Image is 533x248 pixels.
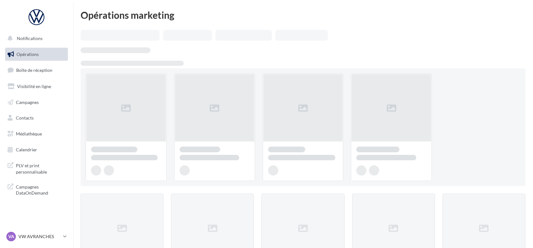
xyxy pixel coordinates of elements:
span: Médiathèque [16,131,42,136]
span: Visibilité en ligne [17,84,51,89]
a: Contacts [4,111,69,125]
span: Opérations [16,52,39,57]
a: Campagnes [4,96,69,109]
a: Calendrier [4,143,69,156]
button: Notifications [4,32,67,45]
a: Boîte de réception [4,63,69,77]
span: Campagnes [16,99,39,105]
a: Opérations [4,48,69,61]
a: Médiathèque [4,127,69,141]
span: Boîte de réception [16,67,52,73]
a: Visibilité en ligne [4,80,69,93]
span: Campagnes DataOnDemand [16,183,65,196]
a: VA VW AVRANCHES [5,231,68,243]
span: Notifications [17,36,43,41]
span: Calendrier [16,147,37,152]
span: PLV et print personnalisable [16,161,65,175]
a: Campagnes DataOnDemand [4,180,69,199]
span: VA [8,233,14,240]
div: Opérations marketing [81,10,525,20]
span: Contacts [16,115,34,121]
a: PLV et print personnalisable [4,159,69,177]
p: VW AVRANCHES [18,233,61,240]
